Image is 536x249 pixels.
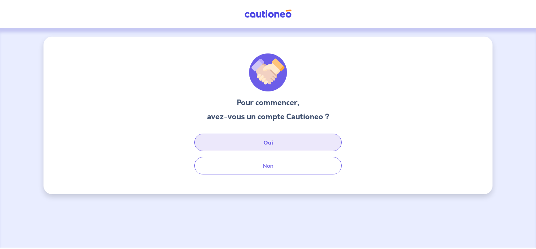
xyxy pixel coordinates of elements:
[242,9,294,18] img: Cautioneo
[249,53,287,91] img: illu_welcome.svg
[194,134,342,151] button: Oui
[194,157,342,174] button: Non
[207,111,329,122] h3: avez-vous un compte Cautioneo ?
[207,97,329,108] h3: Pour commencer,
